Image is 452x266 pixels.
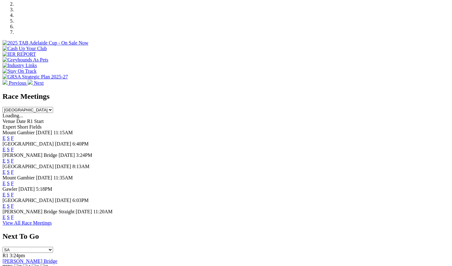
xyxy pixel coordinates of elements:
h2: Race Meetings [3,92,449,101]
span: [PERSON_NAME] Bridge [3,152,57,158]
span: [PERSON_NAME] Bridge Straight [3,209,74,214]
a: Next [28,80,44,86]
span: [DATE] [36,175,52,180]
span: R1 [3,253,8,258]
a: E [3,181,6,186]
a: E [3,215,6,220]
a: S [7,136,10,141]
span: [DATE] [76,209,92,214]
img: IER REPORT [3,51,36,57]
span: Previous [9,80,26,86]
span: Fields [29,124,41,130]
span: 6:40PM [73,141,89,146]
span: Short [17,124,28,130]
a: F [11,181,14,186]
a: F [11,203,14,209]
a: E [3,203,6,209]
span: R1 Start [27,119,44,124]
span: [GEOGRAPHIC_DATA] [3,198,54,203]
span: Mount Gambier [3,130,35,135]
span: 11:35AM [53,175,73,180]
a: F [11,169,14,175]
a: S [7,192,10,197]
a: View All Race Meetings [3,220,52,226]
img: GRSA Strategic Plan 2025-27 [3,74,68,80]
span: [DATE] [55,141,71,146]
span: [GEOGRAPHIC_DATA] [3,164,54,169]
img: chevron-right-pager-white.svg [28,80,33,85]
span: [DATE] [55,198,71,203]
a: E [3,158,6,163]
span: 3:24PM [76,152,92,158]
a: F [11,136,14,141]
h2: Next To Go [3,232,449,241]
span: Expert [3,124,16,130]
img: 2025 TAB Adelaide Cup - On Sale Now [3,40,89,46]
span: 6:03PM [73,198,89,203]
span: Next [34,80,44,86]
a: F [11,215,14,220]
a: [PERSON_NAME] Bridge [3,258,57,264]
a: E [3,147,6,152]
span: [DATE] [19,186,35,192]
img: chevron-left-pager-white.svg [3,80,8,85]
span: [GEOGRAPHIC_DATA] [3,141,54,146]
a: F [11,158,14,163]
span: Venue [3,119,15,124]
span: Date [16,119,26,124]
a: S [7,147,10,152]
img: Industry Links [3,63,37,68]
a: F [11,147,14,152]
span: [DATE] [55,164,71,169]
span: 5:18PM [36,186,52,192]
span: Gawler [3,186,17,192]
a: S [7,158,10,163]
a: F [11,192,14,197]
span: 11:20AM [93,209,113,214]
span: Mount Gambier [3,175,35,180]
a: S [7,181,10,186]
a: S [7,169,10,175]
a: S [7,203,10,209]
a: S [7,215,10,220]
img: Cash Up Your Club [3,46,47,51]
img: Stay On Track [3,68,36,74]
span: 11:15AM [53,130,73,135]
a: E [3,136,6,141]
span: Loading... [3,113,23,118]
a: E [3,169,6,175]
a: Previous [3,80,28,86]
img: Greyhounds As Pets [3,57,48,63]
a: E [3,192,6,197]
span: 3:24pm [10,253,25,258]
span: [DATE] [59,152,75,158]
span: [DATE] [36,130,52,135]
span: 8:13AM [73,164,89,169]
